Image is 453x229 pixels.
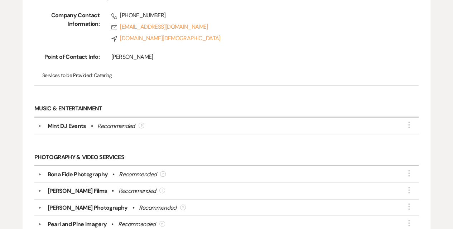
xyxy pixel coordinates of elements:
[48,203,128,212] div: [PERSON_NAME] Photography
[139,123,144,128] div: ?
[48,170,108,178] div: Bona Fide Photography
[36,206,44,209] button: ▼
[42,53,100,64] span: Point of Contact Info:
[159,187,165,193] div: ?
[118,186,156,195] div: Recommended
[111,53,396,61] div: [PERSON_NAME]
[42,72,93,78] span: Services to be Provided:
[48,186,107,195] div: [PERSON_NAME] Films
[180,204,186,210] div: ?
[112,186,114,195] b: •
[97,121,135,130] div: Recommended
[118,220,156,228] div: Recommended
[36,189,44,192] button: ▼
[91,121,92,130] b: •
[132,203,134,212] b: •
[119,170,156,178] div: Recommended
[36,222,44,226] button: ▼
[159,221,165,226] div: ?
[160,171,166,177] div: ?
[36,172,44,176] button: ▼
[34,101,419,118] h6: Music & Entertainment
[111,11,396,20] span: [PHONE_NUMBER]
[48,220,107,228] div: Pearl and Pine Imagery
[42,71,411,79] p: Catering
[139,203,177,212] div: Recommended
[112,170,114,178] b: •
[42,11,100,46] span: Company Contact Information:
[111,220,113,228] b: •
[48,121,86,130] div: Mint DJ Events
[36,124,44,128] button: ▼
[111,34,396,43] a: [DOMAIN_NAME][DEMOGRAPHIC_DATA]
[34,149,419,166] h6: Photography & Video Services
[111,23,396,31] a: [EMAIL_ADDRESS][DOMAIN_NAME]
